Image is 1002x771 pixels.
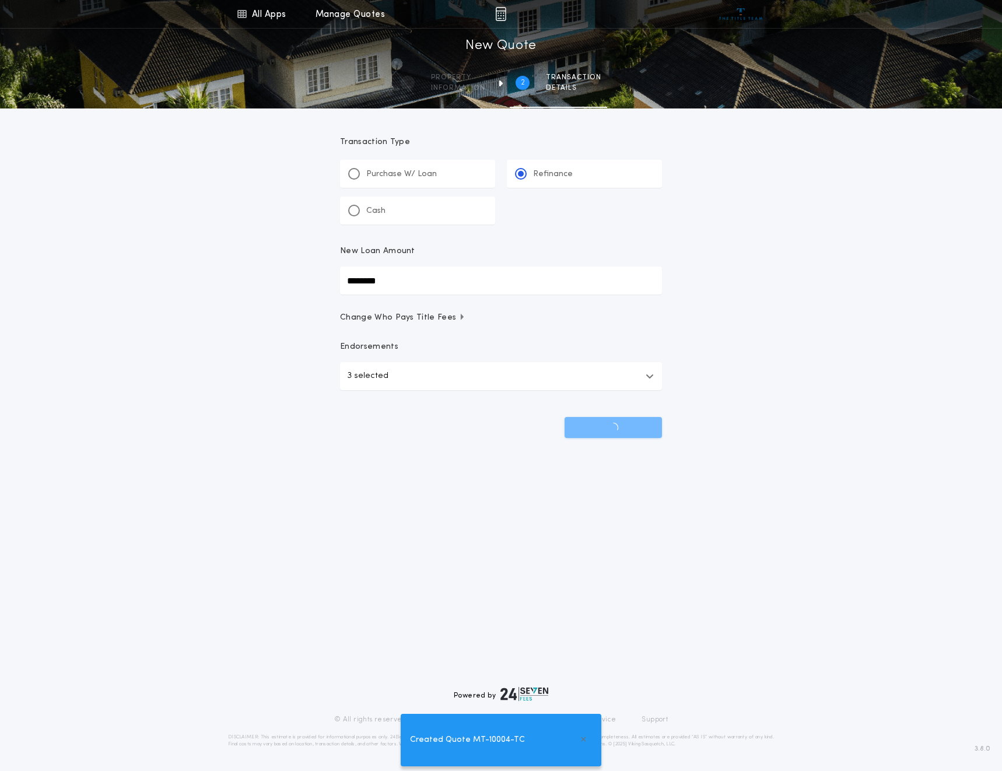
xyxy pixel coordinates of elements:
img: img [495,7,506,21]
h1: New Quote [465,37,537,55]
button: 3 selected [340,362,662,390]
button: Change Who Pays Title Fees [340,312,662,324]
p: Refinance [533,169,573,180]
img: vs-icon [719,8,763,20]
p: Endorsements [340,341,662,353]
span: Created Quote MT-10004-TC [410,734,525,747]
span: information [431,83,485,93]
h2: 2 [521,78,525,87]
p: 3 selected [347,369,388,383]
p: New Loan Amount [340,246,415,257]
span: Transaction [546,73,601,82]
p: Purchase W/ Loan [366,169,437,180]
input: New Loan Amount [340,267,662,295]
div: Powered by [454,687,548,701]
img: logo [500,687,548,701]
span: Property [431,73,485,82]
span: Change Who Pays Title Fees [340,312,465,324]
span: details [546,83,601,93]
p: Transaction Type [340,136,662,148]
p: Cash [366,205,386,217]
